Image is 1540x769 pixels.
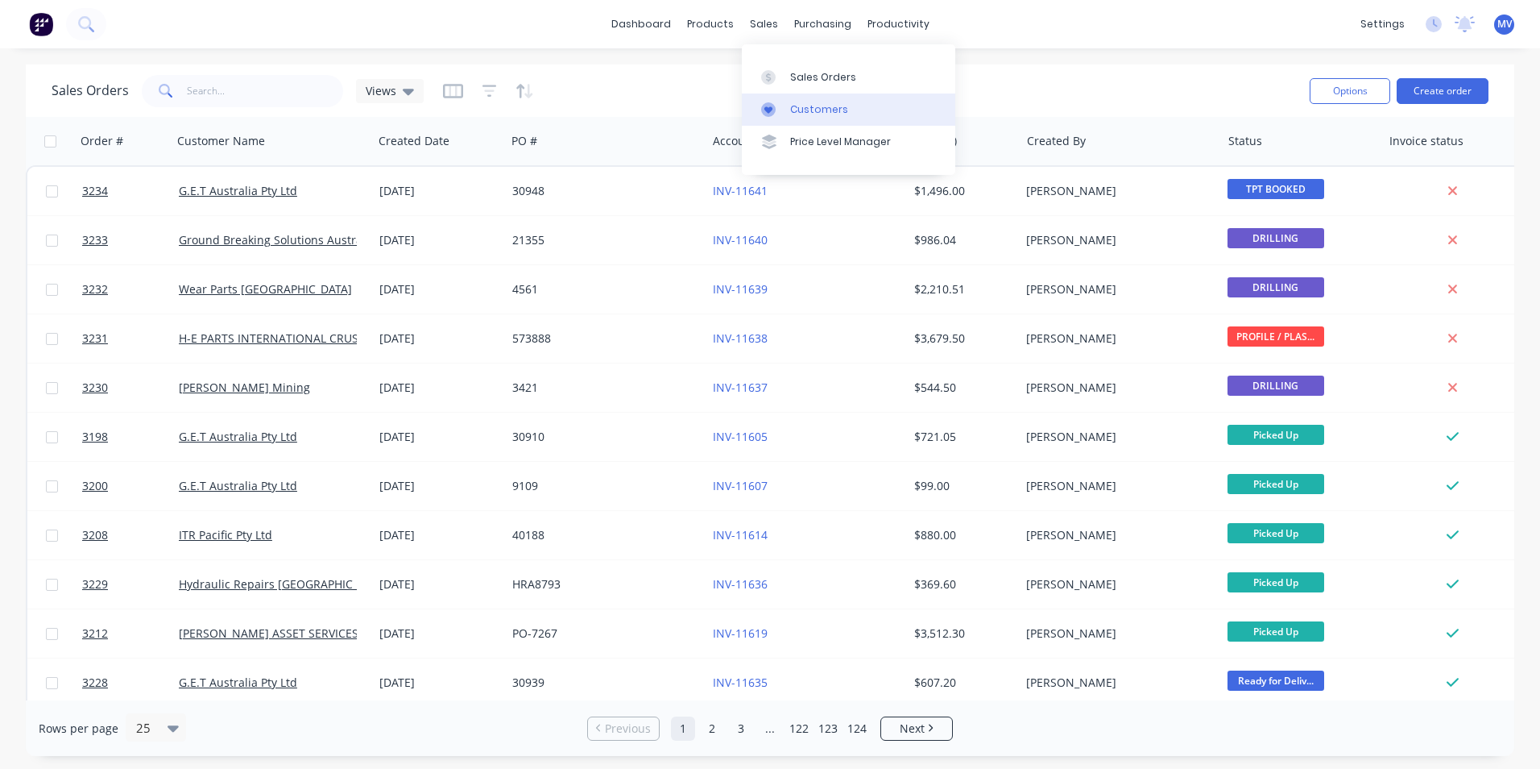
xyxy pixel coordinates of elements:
span: Picked Up [1227,425,1324,445]
div: sales [742,12,786,36]
div: 30948 [512,183,691,199]
a: G.E.T Australia Pty Ltd [179,183,297,198]
div: [DATE] [379,478,499,494]
div: [DATE] [379,232,499,248]
span: Views [366,82,396,99]
span: 3229 [82,576,108,592]
a: 3232 [82,265,179,314]
div: $1,496.00 [914,183,1008,199]
a: Previous page [588,721,659,737]
div: Order # [81,133,123,149]
div: 30910 [512,429,691,445]
a: Page 3 [729,717,753,741]
div: [PERSON_NAME] [1026,232,1205,248]
a: Hydraulic Repairs [GEOGRAPHIC_DATA] [179,576,389,592]
div: [DATE] [379,183,499,199]
a: Customers [742,94,955,126]
span: 3208 [82,527,108,543]
span: 3234 [82,183,108,199]
span: DRILLING [1227,228,1324,248]
a: Page 2 [700,717,724,741]
span: Next [900,721,925,737]
span: Ready for Deliv... [1227,671,1324,691]
div: 40188 [512,527,691,543]
div: [PERSON_NAME] [1026,478,1205,494]
a: 3228 [82,659,179,707]
a: INV-11636 [713,576,768,592]
div: PO # [511,133,537,149]
a: INV-11619 [713,626,768,641]
div: $880.00 [914,527,1008,543]
a: Page 1 is your current page [671,717,695,741]
a: 3200 [82,462,179,510]
span: Previous [605,721,651,737]
a: 3229 [82,560,179,609]
div: Sales Orders [790,70,856,85]
span: 3230 [82,380,108,396]
div: 30939 [512,675,691,691]
div: [DATE] [379,429,499,445]
div: $544.50 [914,380,1008,396]
div: [PERSON_NAME] [1026,380,1205,396]
div: [DATE] [379,527,499,543]
div: HRA8793 [512,576,691,592]
a: 3231 [82,314,179,363]
span: Picked Up [1227,523,1324,543]
div: [PERSON_NAME] [1026,429,1205,445]
a: 3212 [82,609,179,658]
div: [DATE] [379,576,499,592]
a: 3230 [82,364,179,412]
button: Options [1310,78,1390,104]
a: INV-11607 [713,478,768,493]
a: dashboard [603,12,679,36]
span: 3228 [82,675,108,691]
span: 3212 [82,626,108,642]
div: $3,512.30 [914,626,1008,642]
a: Price Level Manager [742,126,955,158]
span: DRILLING [1227,376,1324,396]
span: 3232 [82,281,108,297]
div: 3421 [512,380,691,396]
a: INV-11638 [713,330,768,346]
span: TPT BOOKED [1227,179,1324,199]
div: Accounting Order # [713,133,819,149]
img: Factory [29,12,53,36]
span: Rows per page [39,721,118,737]
a: Page 122 [787,717,811,741]
span: 3198 [82,429,108,445]
div: [DATE] [379,330,499,347]
a: 3208 [82,511,179,559]
div: $607.20 [914,675,1008,691]
div: Created By [1027,133,1086,149]
a: INV-11605 [713,429,768,444]
div: productivity [859,12,938,36]
div: [PERSON_NAME] [1026,576,1205,592]
div: purchasing [786,12,859,36]
a: INV-11635 [713,675,768,690]
span: Picked Up [1227,621,1324,642]
div: [DATE] [379,281,499,297]
a: [PERSON_NAME] Mining [179,380,310,395]
a: INV-11614 [713,527,768,542]
div: Customer Name [177,133,265,149]
div: $721.05 [914,429,1008,445]
a: G.E.T Australia Pty Ltd [179,429,297,444]
span: Picked Up [1227,572,1324,592]
h1: Sales Orders [52,83,129,98]
div: Customers [790,102,848,117]
span: 3200 [82,478,108,494]
a: [PERSON_NAME] ASSET SERVICES [179,626,358,641]
input: Search... [187,75,344,107]
a: Jump forward [758,717,782,741]
div: 9109 [512,478,691,494]
div: [PERSON_NAME] [1026,330,1205,347]
div: [PERSON_NAME] [1026,675,1205,691]
button: Create order [1397,78,1488,104]
div: [PERSON_NAME] [1026,183,1205,199]
a: Page 123 [816,717,840,741]
a: Sales Orders [742,60,955,93]
div: [DATE] [379,626,499,642]
div: Invoice status [1389,133,1463,149]
a: Ground Breaking Solutions Australia Pty Ltd [179,232,415,247]
a: INV-11639 [713,281,768,297]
